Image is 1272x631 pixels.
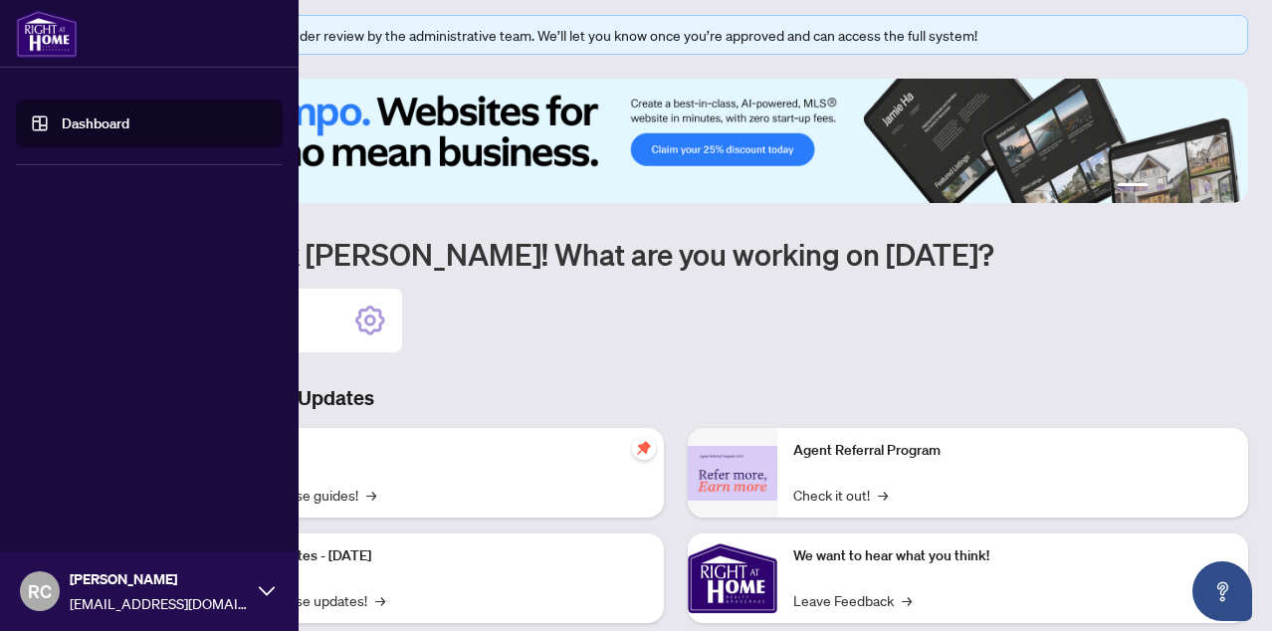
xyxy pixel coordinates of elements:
h1: Welcome back [PERSON_NAME]! What are you working on [DATE]? [104,235,1248,273]
span: → [366,484,376,506]
span: → [375,589,385,611]
img: logo [16,10,78,58]
p: Self-Help [209,440,648,462]
span: → [878,484,888,506]
span: RC [28,577,52,605]
a: Dashboard [62,114,129,132]
p: We want to hear what you think! [793,545,1232,567]
button: 1 [1117,183,1149,191]
div: Your profile is currently under review by the administrative team. We’ll let you know once you’re... [138,24,1235,46]
img: Agent Referral Program [688,446,777,501]
p: Platform Updates - [DATE] [209,545,648,567]
a: Check it out!→ [793,484,888,506]
a: Leave Feedback→ [793,589,912,611]
button: 5 [1204,183,1212,191]
h3: Brokerage & Industry Updates [104,384,1248,412]
img: We want to hear what you think! [688,533,777,623]
p: Agent Referral Program [793,440,1232,462]
button: 6 [1220,183,1228,191]
img: Slide 0 [104,79,1248,203]
button: Open asap [1192,561,1252,621]
button: 4 [1188,183,1196,191]
span: pushpin [632,436,656,460]
span: → [902,589,912,611]
button: 3 [1172,183,1180,191]
button: 2 [1157,183,1165,191]
span: [PERSON_NAME] [70,568,249,590]
span: [EMAIL_ADDRESS][DOMAIN_NAME] [70,592,249,614]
